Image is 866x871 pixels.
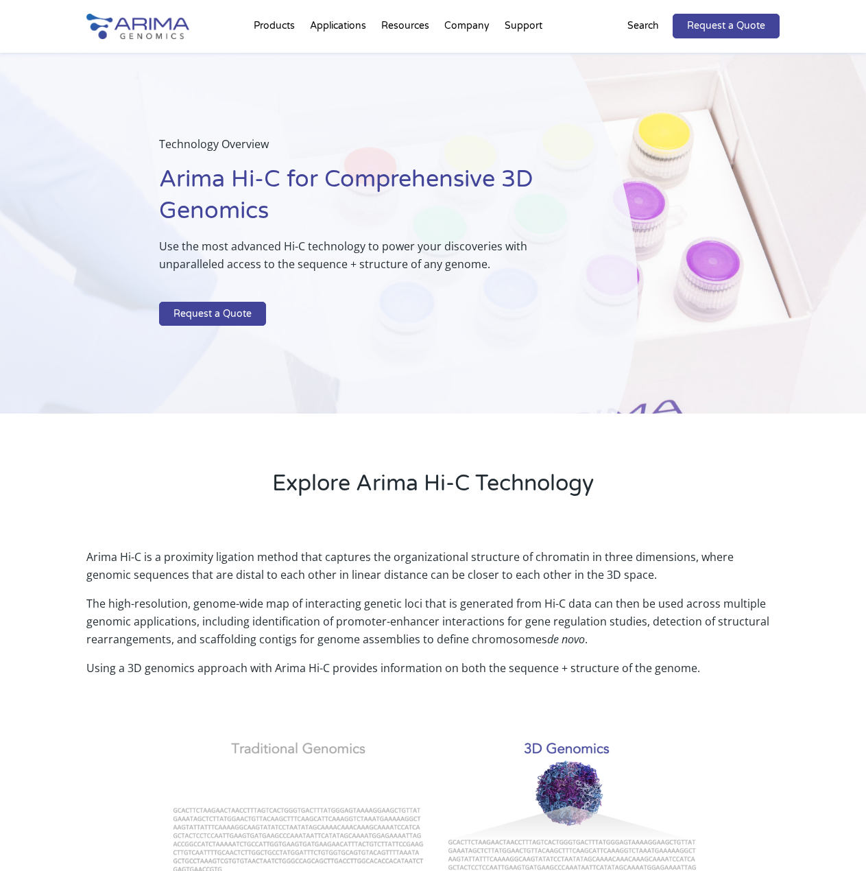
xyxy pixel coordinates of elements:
p: Use the most advanced Hi-C technology to power your discoveries with unparalleled access to the s... [159,237,568,284]
h2: Explore Arima Hi-C Technology [86,468,779,510]
p: Using a 3D genomics approach with Arima Hi-C provides information on both the sequence + structur... [86,659,779,677]
p: Search [627,17,659,35]
p: Technology Overview [159,135,568,164]
p: The high-resolution, genome-wide map of interacting genetic loci that is generated from Hi-C data... [86,595,779,659]
a: Request a Quote [159,302,266,326]
h1: Arima Hi-C for Comprehensive 3D Genomics [159,164,568,237]
p: Arima Hi-C is a proximity ligation method that captures the organizational structure of chromatin... [86,548,779,595]
img: Arima-Genomics-logo [86,14,189,39]
i: de novo [547,632,585,647]
a: Request a Quote [673,14,780,38]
